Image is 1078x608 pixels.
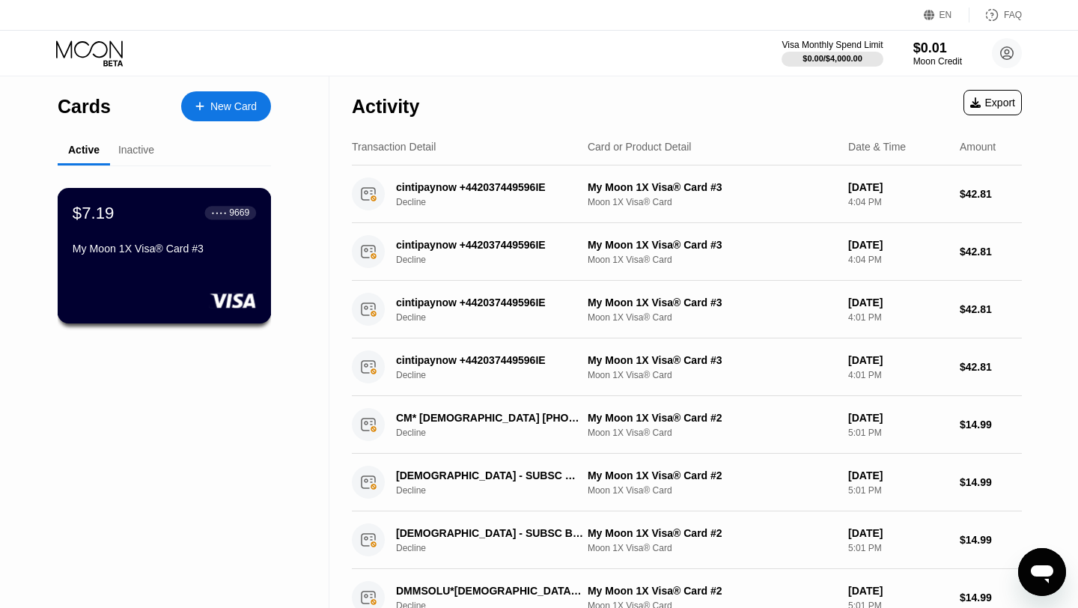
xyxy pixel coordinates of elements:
div: $14.99 [960,534,1022,546]
div: EN [924,7,969,22]
div: [DATE] [848,297,948,308]
div: Inactive [118,144,154,156]
div: Cards [58,96,111,118]
div: My Moon 1X Visa® Card #2 [588,527,836,539]
div: [DATE] [848,527,948,539]
div: Active [68,144,100,156]
div: $14.99 [960,419,1022,431]
div: [DATE] [848,354,948,366]
div: Visa Monthly Spend Limit [782,40,883,50]
div: $0.01Moon Credit [913,40,962,67]
div: Card or Product Detail [588,141,692,153]
div: $0.00 / $4,000.00 [803,54,862,63]
div: FAQ [969,7,1022,22]
div: Moon 1X Visa® Card [588,312,836,323]
div: cintipaynow +442037449596IE [396,239,583,251]
div: Decline [396,370,597,380]
div: My Moon 1X Visa® Card #3 [588,354,836,366]
div: My Moon 1X Visa® Card #2 [588,585,836,597]
div: Decline [396,485,597,496]
div: Date & Time [848,141,906,153]
div: New Card [181,91,271,121]
div: cintipaynow +442037449596IE [396,297,583,308]
div: Moon 1X Visa® Card [588,370,836,380]
div: 5:01 PM [848,485,948,496]
div: cintipaynow +442037449596IEDeclineMy Moon 1X Visa® Card #3Moon 1X Visa® Card[DATE]4:01 PM$42.81 [352,281,1022,338]
div: 4:01 PM [848,312,948,323]
div: [DATE] [848,239,948,251]
div: [DEMOGRAPHIC_DATA] - SUBSC BUNDALL AU [396,527,583,539]
div: $14.99 [960,476,1022,488]
div: $7.19 [73,203,115,222]
div: 5:01 PM [848,428,948,438]
div: 4:04 PM [848,197,948,207]
div: My Moon 1X Visa® Card #2 [588,469,836,481]
div: cintipaynow +442037449596IE [396,181,583,193]
div: ● ● ● ● [212,210,227,215]
div: DMMSOLU*[DEMOGRAPHIC_DATA] 8449680958 US [396,585,583,597]
div: $0.01 [913,40,962,56]
div: FAQ [1004,10,1022,20]
div: 5:01 PM [848,543,948,553]
div: $42.81 [960,303,1022,315]
div: [DEMOGRAPHIC_DATA] - SUBSC ONLINE AUDeclineMy Moon 1X Visa® Card #2Moon 1X Visa® Card[DATE]5:01 P... [352,454,1022,511]
div: cintipaynow +442037449596IE [396,354,583,366]
div: Export [970,97,1015,109]
div: cintipaynow +442037449596IEDeclineMy Moon 1X Visa® Card #3Moon 1X Visa® Card[DATE]4:01 PM$42.81 [352,338,1022,396]
div: My Moon 1X Visa® Card #3 [588,297,836,308]
div: Decline [396,312,597,323]
div: $14.99 [960,592,1022,604]
div: Moon 1X Visa® Card [588,543,836,553]
div: CM* [DEMOGRAPHIC_DATA] [PHONE_NUMBER] AU [396,412,583,424]
div: My Moon 1X Visa® Card #3 [588,239,836,251]
div: My Moon 1X Visa® Card #3 [73,243,256,255]
div: Decline [396,543,597,553]
div: Moon 1X Visa® Card [588,485,836,496]
div: 9669 [229,207,249,218]
div: cintipaynow +442037449596IEDeclineMy Moon 1X Visa® Card #3Moon 1X Visa® Card[DATE]4:04 PM$42.81 [352,223,1022,281]
div: Visa Monthly Spend Limit$0.00/$4,000.00 [782,40,883,67]
div: [DEMOGRAPHIC_DATA] - SUBSC BUNDALL AUDeclineMy Moon 1X Visa® Card #2Moon 1X Visa® Card[DATE]5:01 ... [352,511,1022,569]
div: My Moon 1X Visa® Card #2 [588,412,836,424]
div: [DATE] [848,181,948,193]
div: 4:01 PM [848,370,948,380]
div: [DATE] [848,412,948,424]
div: New Card [210,100,257,113]
div: [DATE] [848,585,948,597]
div: Decline [396,255,597,265]
div: My Moon 1X Visa® Card #3 [588,181,836,193]
div: Moon 1X Visa® Card [588,197,836,207]
div: [DATE] [848,469,948,481]
div: Moon 1X Visa® Card [588,255,836,265]
div: 4:04 PM [848,255,948,265]
div: $42.81 [960,188,1022,200]
iframe: Button to launch messaging window [1018,548,1066,596]
div: Amount [960,141,996,153]
div: Moon 1X Visa® Card [588,428,836,438]
div: Decline [396,197,597,207]
div: Activity [352,96,419,118]
div: Moon Credit [913,56,962,67]
div: cintipaynow +442037449596IEDeclineMy Moon 1X Visa® Card #3Moon 1X Visa® Card[DATE]4:04 PM$42.81 [352,165,1022,223]
div: [DEMOGRAPHIC_DATA] - SUBSC ONLINE AU [396,469,583,481]
div: $42.81 [960,246,1022,258]
div: $7.19● ● ● ●9669My Moon 1X Visa® Card #3 [58,189,270,323]
div: Decline [396,428,597,438]
div: Transaction Detail [352,141,436,153]
div: CM* [DEMOGRAPHIC_DATA] [PHONE_NUMBER] AUDeclineMy Moon 1X Visa® Card #2Moon 1X Visa® Card[DATE]5:... [352,396,1022,454]
div: EN [940,10,952,20]
div: $42.81 [960,361,1022,373]
div: Export [963,90,1022,115]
